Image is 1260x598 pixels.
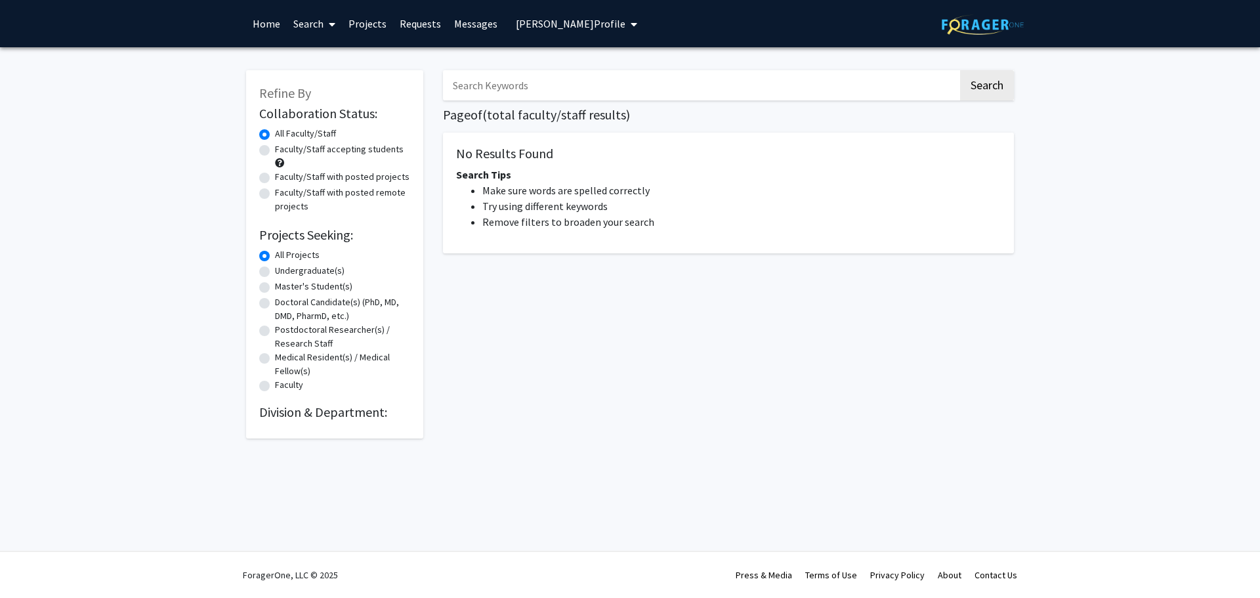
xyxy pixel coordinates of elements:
[736,569,792,581] a: Press & Media
[456,146,1001,161] h5: No Results Found
[275,170,409,184] label: Faculty/Staff with posted projects
[259,85,311,101] span: Refine By
[275,248,320,262] label: All Projects
[960,70,1014,100] button: Search
[443,70,958,100] input: Search Keywords
[938,569,961,581] a: About
[393,1,448,47] a: Requests
[259,106,410,121] h2: Collaboration Status:
[275,264,345,278] label: Undergraduate(s)
[275,295,410,323] label: Doctoral Candidate(s) (PhD, MD, DMD, PharmD, etc.)
[275,280,352,293] label: Master's Student(s)
[275,378,303,392] label: Faculty
[805,569,857,581] a: Terms of Use
[275,323,410,351] label: Postdoctoral Researcher(s) / Research Staff
[342,1,393,47] a: Projects
[443,267,1014,297] nav: Page navigation
[482,214,1001,230] li: Remove filters to broaden your search
[275,186,410,213] label: Faculty/Staff with posted remote projects
[275,351,410,378] label: Medical Resident(s) / Medical Fellow(s)
[482,182,1001,198] li: Make sure words are spelled correctly
[275,142,404,156] label: Faculty/Staff accepting students
[456,168,511,181] span: Search Tips
[870,569,925,581] a: Privacy Policy
[443,107,1014,123] h1: Page of ( total faculty/staff results)
[259,404,410,420] h2: Division & Department:
[259,227,410,243] h2: Projects Seeking:
[975,569,1017,581] a: Contact Us
[246,1,287,47] a: Home
[287,1,342,47] a: Search
[516,17,625,30] span: [PERSON_NAME] Profile
[482,198,1001,214] li: Try using different keywords
[942,14,1024,35] img: ForagerOne Logo
[448,1,504,47] a: Messages
[275,127,336,140] label: All Faculty/Staff
[243,552,338,598] div: ForagerOne, LLC © 2025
